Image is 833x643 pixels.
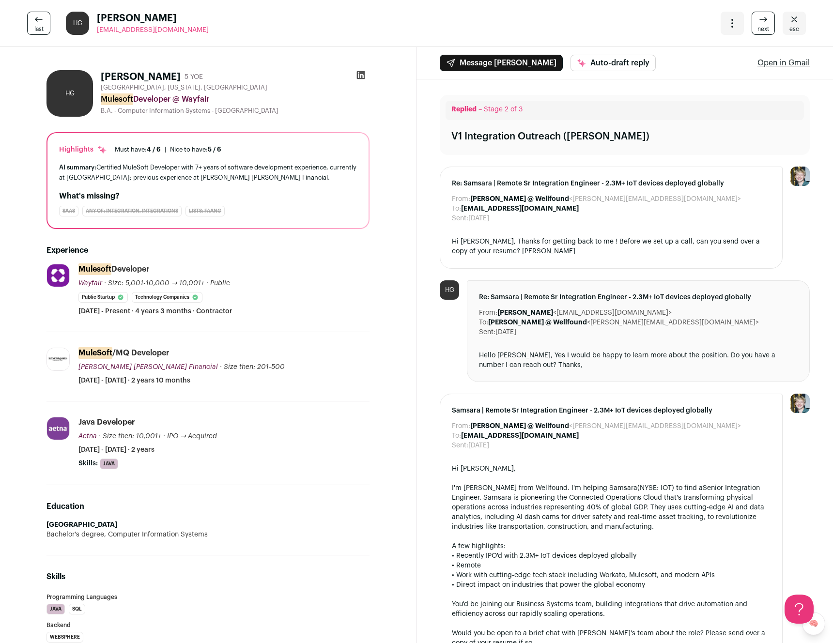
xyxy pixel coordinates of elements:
[100,459,118,469] li: Java
[47,417,69,440] img: e09b8cbb32693ab69006f8d61e28e04fcc62bbdeac1ae6fe676ebb666129fd35.jpg
[790,167,810,186] img: 6494470-medium_jpg
[470,194,741,204] dd: <[PERSON_NAME][EMAIL_ADDRESS][DOMAIN_NAME]>
[484,106,523,113] span: Stage 2 of 3
[488,318,759,327] dd: <[PERSON_NAME][EMAIL_ADDRESS][DOMAIN_NAME]>
[78,263,111,275] mark: Mulesoft
[479,351,798,370] div: Hello [PERSON_NAME], Yes I would be happy to learn more about the position. Do you have a number ...
[101,107,370,115] div: B.A. - Computer Information Systems - [GEOGRAPHIC_DATA]
[185,206,225,216] div: Lists: FAANG
[46,571,370,582] h2: Skills
[82,206,182,216] div: Any of: Integration, Integrations
[185,72,203,82] div: 5 YOE
[721,12,744,35] button: Open dropdown
[757,57,810,69] a: Open in Gmail
[452,431,461,441] dt: To:
[163,431,165,441] span: ·
[46,594,370,600] h3: Programming Languages
[78,364,218,370] span: [PERSON_NAME] [PERSON_NAME] Financial
[132,292,202,303] li: Technology Companies
[452,214,468,223] dt: Sent:
[59,190,357,202] h2: What's missing?
[78,445,154,455] span: [DATE] - [DATE] · 2 years
[452,580,771,590] div: • Direct impact on industries that power the global economy
[468,214,489,223] dd: [DATE]
[470,196,569,202] b: [PERSON_NAME] @ Wellfound
[46,632,83,643] li: WebSphere
[78,459,98,468] span: Skills:
[470,421,741,431] dd: <[PERSON_NAME][EMAIL_ADDRESS][DOMAIN_NAME]>
[452,204,461,214] dt: To:
[147,146,161,153] span: 4 / 6
[78,348,170,358] div: /MQ Developer
[452,194,470,204] dt: From:
[785,595,814,624] iframe: Toggle Customer Support
[78,376,190,385] span: [DATE] - [DATE] · 2 years 10 months
[47,348,69,370] img: 1e1fb3be3d1ee21b597ca4d69c792ac35672ef4f7d0c617968fb221b424da96f
[99,433,161,440] span: · Size then: 10,001+
[452,441,468,450] dt: Sent:
[802,612,825,635] a: 🧠
[479,327,495,337] dt: Sent:
[479,318,488,327] dt: To:
[115,146,221,153] ul: |
[97,27,209,33] span: [EMAIL_ADDRESS][DOMAIN_NAME]
[488,319,587,326] b: [PERSON_NAME] @ Wellfound
[97,25,209,35] a: [EMAIL_ADDRESS][DOMAIN_NAME]
[752,12,775,35] a: next
[101,93,370,105] div: Developer @ Wayfair
[59,145,107,154] div: Highlights
[34,25,44,33] span: last
[115,146,161,153] div: Must have:
[66,12,89,35] div: HG
[46,501,370,512] h2: Education
[479,292,798,302] span: Re: Samsara | Remote Sr Integration Engineer - 2.3M+ IoT devices deployed globally
[452,599,771,619] div: You'd be joining our Business Systems team, building integrations that drive automation and effic...
[637,485,703,491] span: (NYSE: IOT) to find a
[440,280,459,300] div: HG
[78,280,102,287] span: Wayfair
[69,604,85,614] li: SQL
[757,25,769,33] span: next
[452,464,771,474] div: Hi [PERSON_NAME],
[206,278,208,288] span: ·
[497,309,553,316] b: [PERSON_NAME]
[495,327,516,337] dd: [DATE]
[451,106,477,113] span: Replied
[470,423,569,429] b: [PERSON_NAME] @ Wellfound
[479,308,497,318] dt: From:
[440,55,563,71] button: Message [PERSON_NAME]
[452,483,771,532] div: I'm [PERSON_NAME] from Wellfound. I'm helping Samsara Senior Integration Engineer. Samsara is pio...
[468,441,489,450] dd: [DATE]
[497,308,672,318] dd: <[EMAIL_ADDRESS][DOMAIN_NAME]>
[101,70,181,84] h1: [PERSON_NAME]
[790,394,810,413] img: 6494470-medium_jpg
[46,521,117,528] strong: [GEOGRAPHIC_DATA]
[478,106,482,113] span: –
[452,541,771,551] div: A few highlights:
[210,280,230,287] span: Public
[78,264,150,275] div: Developer
[451,130,649,143] div: V1 Integration Outreach ([PERSON_NAME])
[461,205,579,212] b: [EMAIL_ADDRESS][DOMAIN_NAME]
[452,421,470,431] dt: From:
[452,561,771,570] div: • Remote
[46,604,65,614] li: Java
[452,179,771,188] span: Re: Samsara | Remote Sr Integration Engineer - 2.3M+ IoT devices deployed globally
[167,433,217,440] span: IPO → Acquired
[170,146,221,153] div: Nice to have:
[59,162,357,183] div: Certified MuleSoft Developer with 7+ years of software development experience, currently at [GEOG...
[59,164,96,170] span: AI summary:
[208,146,221,153] span: 5 / 6
[104,280,204,287] span: · Size: 5,001-10,000 → 10,001+
[452,406,771,415] span: Samsara | Remote Sr Integration Engineer - 2.3M+ IoT devices deployed globally
[27,12,50,35] a: last
[461,432,579,439] b: [EMAIL_ADDRESS][DOMAIN_NAME]
[101,84,267,92] span: [GEOGRAPHIC_DATA], [US_STATE], [GEOGRAPHIC_DATA]
[59,206,78,216] div: SaaS
[78,292,128,303] li: Public Startup
[78,306,232,316] span: [DATE] - Present · 4 years 3 months · Contractor
[452,237,771,257] div: Hi [PERSON_NAME], Thanks for getting back to me ! Before we set up a call, can you send over a co...
[47,264,69,287] img: 65739c55c8c694c9ef12385b232a5a36eb43a7531aba6370a8afdb960219638f.jpg
[789,25,799,33] span: esc
[452,570,771,580] div: • Work with cutting-edge tech stack including Workato, Mulesoft, and modern APIs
